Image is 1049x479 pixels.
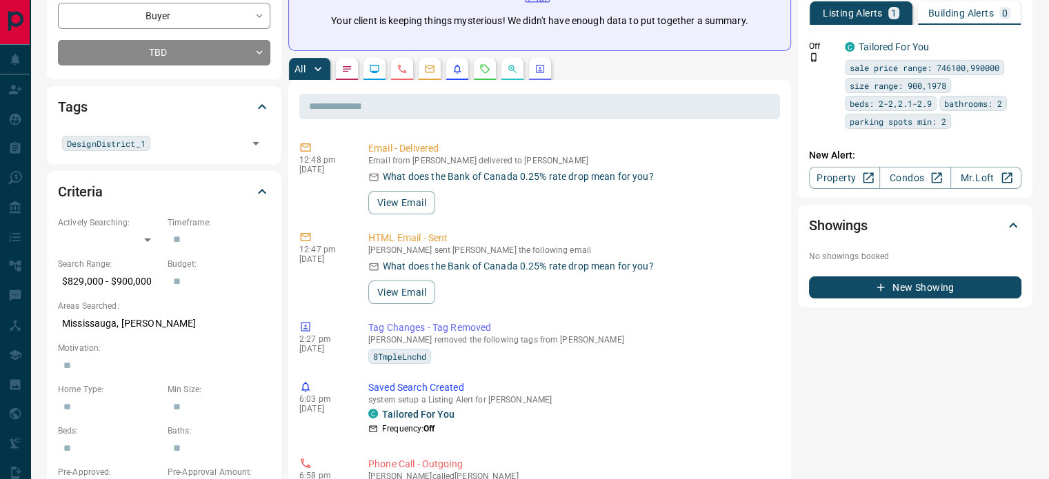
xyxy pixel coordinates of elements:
span: bathrooms: 2 [944,96,1002,110]
h2: Showings [809,214,868,236]
p: What does the Bank of Canada 0.25% rate drop mean for you? [383,259,654,274]
svg: Push Notification Only [809,52,819,62]
strong: Off [423,424,434,434]
p: 12:47 pm [299,245,348,254]
p: 6:03 pm [299,394,348,404]
a: Condos [879,167,950,189]
a: Tailored For You [382,409,454,420]
div: condos.ca [368,409,378,418]
p: [PERSON_NAME] removed the following tags from [PERSON_NAME] [368,335,775,345]
svg: Calls [397,63,408,74]
svg: Lead Browsing Activity [369,63,380,74]
p: Budget: [168,258,270,270]
div: condos.ca [845,42,855,52]
p: Building Alerts [928,8,994,18]
p: Frequency: [382,422,434,435]
a: Mr.Loft [950,167,1021,189]
button: View Email [368,281,435,304]
p: Search Range: [58,258,161,270]
p: Tag Changes - Tag Removed [368,320,775,335]
span: 8TmpleLnchd [373,349,426,363]
p: Beds: [58,425,161,437]
p: What does the Bank of Canada 0.25% rate drop mean for you? [383,170,654,184]
h2: Tags [58,96,87,118]
p: [PERSON_NAME] sent [PERSON_NAME] the following email [368,245,775,255]
p: Saved Search Created [368,380,775,395]
span: DesignDistrict_1 [67,136,146,150]
span: sale price range: 746100,990000 [850,61,999,74]
span: parking spots min: 2 [850,114,946,128]
p: Email - Delivered [368,141,775,156]
p: [DATE] [299,404,348,414]
svg: Listing Alerts [452,63,463,74]
p: Timeframe: [168,216,270,229]
svg: Agent Actions [535,63,546,74]
button: Open [246,134,266,153]
p: system setup a Listing Alert for [PERSON_NAME] [368,395,775,405]
p: $829,000 - $900,000 [58,270,161,293]
a: Tailored For You [859,41,929,52]
p: Pre-Approved: [58,466,161,478]
span: size range: 900,1978 [850,79,946,92]
div: Criteria [58,175,270,208]
p: [DATE] [299,254,348,264]
p: New Alert: [809,148,1021,163]
div: Tags [58,90,270,123]
p: [DATE] [299,344,348,354]
div: Buyer [58,3,270,28]
svg: Opportunities [507,63,518,74]
p: All [294,64,306,74]
svg: Emails [424,63,435,74]
p: Home Type: [58,383,161,396]
p: 12:48 pm [299,155,348,165]
p: 2:27 pm [299,334,348,344]
svg: Requests [479,63,490,74]
p: Min Size: [168,383,270,396]
p: Areas Searched: [58,300,270,312]
button: View Email [368,191,435,214]
p: Pre-Approval Amount: [168,466,270,478]
p: Baths: [168,425,270,437]
p: Motivation: [58,342,270,354]
p: Actively Searching: [58,216,161,229]
p: Phone Call - Outgoing [368,457,775,471]
h2: Criteria [58,181,103,203]
p: Off [809,40,837,52]
span: beds: 2-2,2.1-2.9 [850,96,932,110]
p: No showings booked [809,250,1021,263]
div: TBD [58,40,270,65]
p: Your client is keeping things mysterious! We didn't have enough data to put together a summary. [331,14,748,28]
svg: Notes [341,63,352,74]
p: HTML Email - Sent [368,231,775,245]
p: Mississauga, [PERSON_NAME] [58,312,270,335]
p: 1 [891,8,897,18]
p: [DATE] [299,165,348,174]
div: Showings [809,209,1021,242]
button: New Showing [809,276,1021,298]
p: 0 [1002,8,1008,18]
a: Property [809,167,880,189]
p: Listing Alerts [823,8,883,18]
p: Email from [PERSON_NAME] delivered to [PERSON_NAME] [368,156,775,165]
